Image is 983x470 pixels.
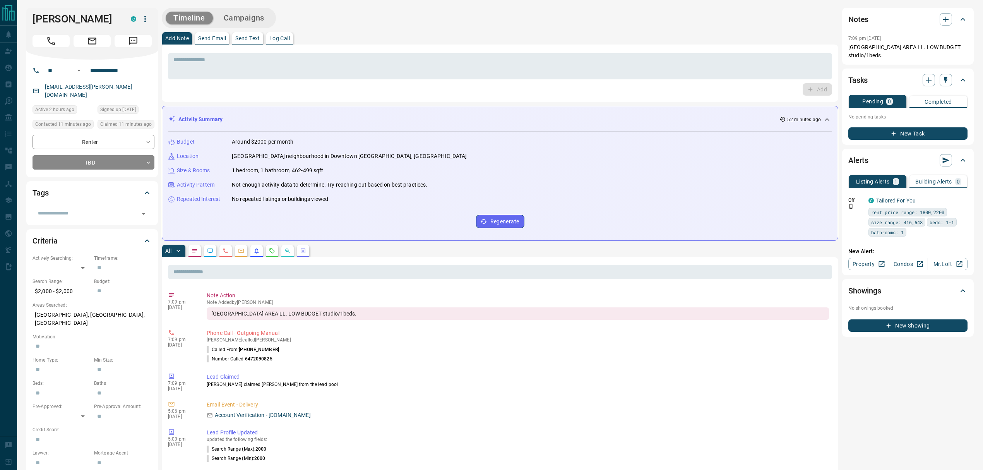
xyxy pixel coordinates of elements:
[284,248,291,254] svg: Opportunities
[215,411,311,419] p: Account Verification - [DOMAIN_NAME]
[177,181,215,189] p: Activity Pattern
[925,99,952,105] p: Completed
[94,278,152,285] p: Budget:
[98,120,154,131] div: Tue Oct 14 2025
[94,255,152,262] p: Timeframe:
[848,305,968,312] p: No showings booked
[894,179,897,184] p: 1
[177,166,210,175] p: Size & Rooms
[888,258,928,270] a: Condos
[100,120,152,128] span: Claimed 11 minutes ago
[33,255,90,262] p: Actively Searching:
[207,337,829,343] p: [PERSON_NAME] called [PERSON_NAME]
[848,197,864,204] p: Off
[207,346,279,353] p: Called From:
[168,342,195,348] p: [DATE]
[178,115,223,124] p: Activity Summary
[787,116,821,123] p: 52 minutes ago
[856,179,890,184] p: Listing Alerts
[168,408,195,414] p: 5:06 pm
[848,281,968,300] div: Showings
[33,278,90,285] p: Search Range:
[207,429,829,437] p: Lead Profile Updated
[207,248,213,254] svg: Lead Browsing Activity
[168,414,195,419] p: [DATE]
[868,198,874,203] div: condos.ca
[207,329,829,337] p: Phone Call - Outgoing Manual
[848,204,854,209] svg: Push Notification Only
[269,248,275,254] svg: Requests
[45,84,132,98] a: [EMAIL_ADDRESS][PERSON_NAME][DOMAIN_NAME]
[177,138,195,146] p: Budget
[235,36,260,41] p: Send Text
[100,106,136,113] span: Signed up [DATE]
[98,105,154,116] div: Sat Dec 14 2019
[168,112,832,127] div: Activity Summary52 minutes ago
[848,13,868,26] h2: Notes
[165,36,189,41] p: Add Note
[177,195,220,203] p: Repeated Interest
[239,347,279,352] span: [PHONE_NUMBER]
[74,35,111,47] span: Email
[848,43,968,60] p: [GEOGRAPHIC_DATA] AREA LL. LOW BUDGET studio/1beds.
[232,195,328,203] p: No repeated listings or buildings viewed
[207,381,829,388] p: [PERSON_NAME] claimed [PERSON_NAME] from the lead pool
[848,36,881,41] p: 7:09 pm [DATE]
[848,151,968,170] div: Alerts
[207,446,267,453] p: Search Range (Max) :
[33,232,152,250] div: Criteria
[33,357,90,364] p: Home Type:
[848,258,888,270] a: Property
[94,357,152,364] p: Min Size:
[33,120,94,131] div: Tue Oct 14 2025
[207,300,829,305] p: Note Added by [PERSON_NAME]
[35,120,91,128] span: Contacted 11 minutes ago
[848,285,881,297] h2: Showings
[232,138,293,146] p: Around $2000 per month
[915,179,952,184] p: Building Alerts
[300,248,306,254] svg: Agent Actions
[216,12,272,24] button: Campaigns
[115,35,152,47] span: Message
[253,248,260,254] svg: Listing Alerts
[207,401,829,409] p: Email Event - Delivery
[928,258,968,270] a: Mr.Loft
[168,337,195,342] p: 7:09 pm
[168,442,195,447] p: [DATE]
[476,215,524,228] button: Regenerate
[848,10,968,29] div: Notes
[888,99,891,104] p: 0
[269,36,290,41] p: Log Call
[245,356,272,362] span: 6472090825
[138,208,149,219] button: Open
[33,403,90,410] p: Pre-Approved:
[957,179,960,184] p: 0
[33,333,152,340] p: Motivation:
[232,166,324,175] p: 1 bedroom, 1 bathroom, 462-499 sqft
[871,218,923,226] span: size range: 416,548
[33,13,119,25] h1: [PERSON_NAME]
[848,74,868,86] h2: Tasks
[168,386,195,391] p: [DATE]
[33,187,48,199] h2: Tags
[848,154,868,166] h2: Alerts
[94,449,152,456] p: Mortgage Agent:
[848,127,968,140] button: New Task
[192,248,198,254] svg: Notes
[33,235,58,247] h2: Criteria
[255,446,266,452] span: 2000
[35,106,74,113] span: Active 2 hours ago
[166,12,213,24] button: Timeline
[848,71,968,89] div: Tasks
[33,135,154,149] div: Renter
[207,437,829,442] p: updated the following fields:
[223,248,229,254] svg: Calls
[33,380,90,387] p: Beds:
[168,305,195,310] p: [DATE]
[871,228,904,236] span: bathrooms: 1
[33,155,154,170] div: TBD
[94,380,152,387] p: Baths:
[198,36,226,41] p: Send Email
[168,381,195,386] p: 7:09 pm
[207,373,829,381] p: Lead Claimed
